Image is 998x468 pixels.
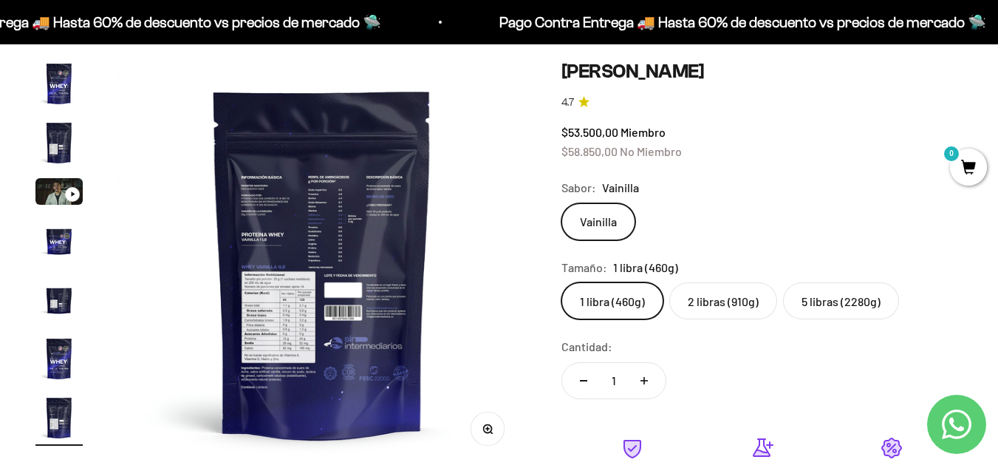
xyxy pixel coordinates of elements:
[561,178,596,197] legend: Sabor:
[35,217,83,264] img: Proteína Whey - Vainilla
[561,125,618,139] span: $53.500,00
[35,276,83,323] img: Proteína Whey - Vainilla
[35,119,83,171] button: Ir al artículo 2
[561,60,963,83] h1: [PERSON_NAME]
[35,60,83,112] button: Ir al artículo 1
[562,363,605,399] button: Reducir cantidad
[623,363,666,399] button: Aumentar cantidad
[561,337,612,356] label: Cantidad:
[118,60,526,468] img: Proteína Whey - Vainilla
[35,335,83,382] img: Proteína Whey - Vainilla
[35,60,83,107] img: Proteína Whey - Vainilla
[561,95,963,111] a: 4.74.7 de 5.0 estrellas
[35,217,83,268] button: Ir al artículo 4
[35,119,83,166] img: Proteína Whey - Vainilla
[561,144,618,158] span: $58.850,00
[561,95,574,111] span: 4.7
[498,10,985,34] p: Pago Contra Entrega 🚚 Hasta 60% de descuento vs precios de mercado 🛸
[943,145,960,163] mark: 0
[620,144,682,158] span: No Miembro
[35,394,83,446] button: Ir al artículo 7
[35,394,83,441] img: Proteína Whey - Vainilla
[602,178,639,197] span: Vainilla
[950,160,987,177] a: 0
[621,125,666,139] span: Miembro
[35,335,83,387] button: Ir al artículo 6
[561,258,607,277] legend: Tamaño:
[35,276,83,328] button: Ir al artículo 5
[35,178,83,209] button: Ir al artículo 3
[613,258,678,277] span: 1 libra (460g)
